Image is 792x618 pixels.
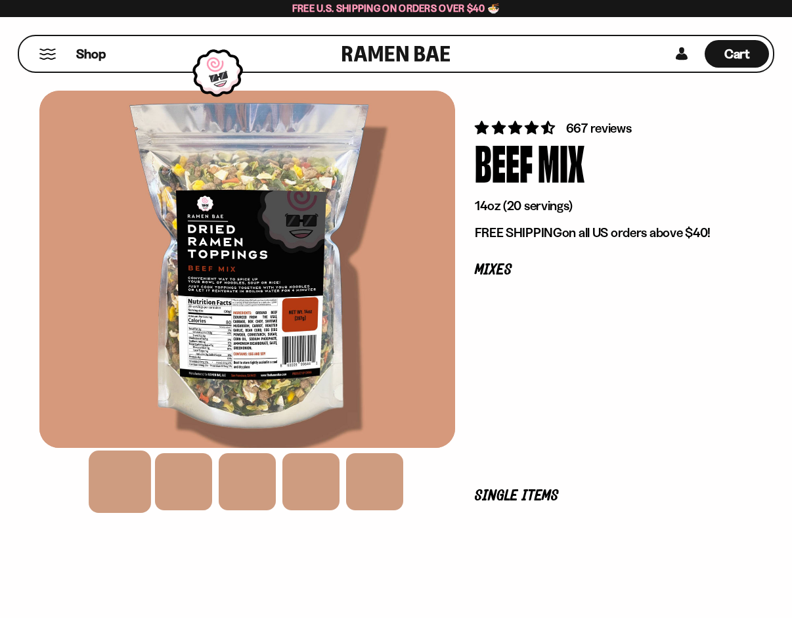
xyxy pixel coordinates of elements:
[475,490,733,502] p: Single Items
[292,2,500,14] span: Free U.S. Shipping on Orders over $40 🍜
[475,225,561,240] strong: FREE SHIPPING
[39,49,56,60] button: Mobile Menu Trigger
[705,36,769,72] a: Cart
[724,46,750,62] span: Cart
[475,137,533,187] div: Beef
[538,137,584,187] div: Mix
[76,45,106,63] span: Shop
[475,264,733,276] p: Mixes
[566,120,632,136] span: 667 reviews
[475,198,733,214] p: 14oz (20 servings)
[76,40,106,68] a: Shop
[475,225,733,241] p: on all US orders above $40!
[475,120,557,136] span: 4.64 stars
